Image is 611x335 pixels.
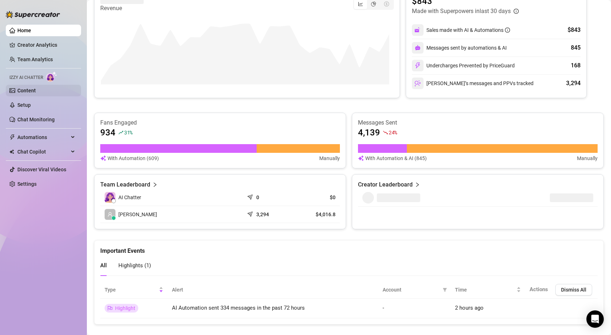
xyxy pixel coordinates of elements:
[319,154,340,162] article: Manually
[414,62,421,69] img: svg%3e
[415,45,421,51] img: svg%3e
[412,60,515,71] div: Undercharges Prevented by PriceGuard
[100,240,598,255] div: Important Events
[412,42,507,54] div: Messages sent by automations & AI
[9,134,15,140] span: thunderbolt
[247,210,254,217] span: send
[256,194,259,201] article: 0
[108,154,159,162] article: With Automation (609)
[383,130,388,135] span: fall
[108,306,113,311] span: flag
[568,26,581,34] div: $843
[451,281,525,299] th: Time
[505,28,510,33] span: info-circle
[443,288,447,292] span: filter
[555,284,592,296] button: Dismiss All
[365,154,427,162] article: With Automation & AI (845)
[100,119,340,127] article: Fans Engaged
[17,131,69,143] span: Automations
[455,286,515,294] span: Time
[358,1,363,7] span: line-chart
[100,4,144,13] article: Revenue
[415,180,420,189] span: right
[358,180,413,189] article: Creator Leaderboard
[296,194,336,201] article: $0
[46,71,57,82] img: AI Chatter
[358,127,380,138] article: 4,139
[17,88,36,93] a: Content
[118,130,123,135] span: rise
[17,39,75,51] a: Creator Analytics
[100,262,107,269] span: All
[358,119,598,127] article: Messages Sent
[6,11,60,18] img: logo-BBDzfeDw.svg
[9,74,43,81] span: Izzy AI Chatter
[414,80,421,87] img: svg%3e
[100,127,115,138] article: 934
[530,286,548,293] span: Actions
[17,167,66,172] a: Discover Viral Videos
[172,305,305,311] span: AI Automation sent 334 messages in the past 72 hours
[256,211,269,218] article: 3,294
[412,78,534,89] div: [PERSON_NAME]’s messages and PPVs tracked
[152,180,157,189] span: right
[426,26,510,34] div: Sales made with AI & Automations
[115,305,135,311] span: Highlight
[17,146,69,158] span: Chat Copilot
[455,305,484,311] span: 2 hours ago
[118,262,151,269] span: Highlights ( 1 )
[571,43,581,52] div: 845
[577,154,598,162] article: Manually
[371,1,376,7] span: pie-chart
[384,1,389,7] span: dollar-circle
[124,129,132,136] span: 31 %
[17,181,37,187] a: Settings
[17,28,31,33] a: Home
[105,192,115,203] img: izzy-ai-chatter-avatar-DDCN_rTZ.svg
[9,149,14,154] img: Chat Copilot
[118,193,141,201] span: AI Chatter
[514,9,519,14] span: info-circle
[383,286,440,294] span: Account
[168,281,378,299] th: Alert
[296,211,336,218] article: $4,016.8
[383,305,384,311] span: -
[100,180,150,189] article: Team Leaderboard
[247,193,254,200] span: send
[412,7,511,16] article: Made with Superpowers in last 30 days
[358,154,364,162] img: svg%3e
[561,287,586,293] span: Dismiss All
[17,102,31,108] a: Setup
[389,129,397,136] span: 24 %
[118,210,157,218] span: [PERSON_NAME]
[441,284,448,295] span: filter
[105,286,157,294] span: Type
[108,212,113,217] span: user
[571,61,581,70] div: 168
[17,117,55,122] a: Chat Monitoring
[100,154,106,162] img: svg%3e
[586,310,604,328] div: Open Intercom Messenger
[566,79,581,88] div: 3,294
[17,56,53,62] a: Team Analytics
[100,281,168,299] th: Type
[414,27,421,33] img: svg%3e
